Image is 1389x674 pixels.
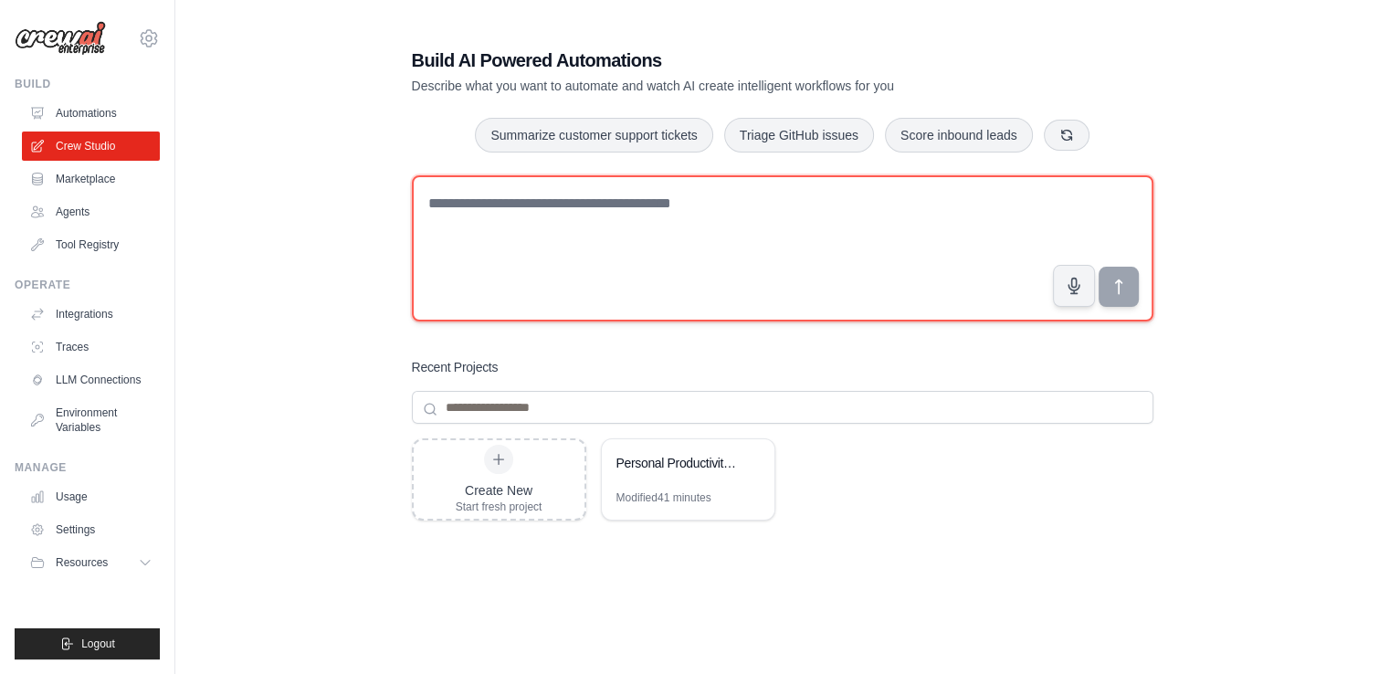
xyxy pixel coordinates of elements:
[56,555,108,570] span: Resources
[456,481,542,500] div: Create New
[475,118,712,153] button: Summarize customer support tickets
[1053,265,1095,307] button: Click to speak your automation idea
[616,490,711,505] div: Modified 41 minutes
[885,118,1033,153] button: Score inbound leads
[616,454,742,472] div: Personal Productivity Manager
[15,460,160,475] div: Manage
[412,77,1026,95] p: Describe what you want to automate and watch AI create intelligent workflows for you
[22,132,160,161] a: Crew Studio
[724,118,874,153] button: Triage GitHub issues
[22,515,160,544] a: Settings
[22,548,160,577] button: Resources
[22,164,160,194] a: Marketplace
[15,21,106,56] img: Logo
[22,99,160,128] a: Automations
[22,197,160,226] a: Agents
[22,300,160,329] a: Integrations
[22,398,160,442] a: Environment Variables
[456,500,542,514] div: Start fresh project
[22,482,160,511] a: Usage
[22,365,160,395] a: LLM Connections
[22,230,160,259] a: Tool Registry
[15,278,160,292] div: Operate
[412,47,1026,73] h1: Build AI Powered Automations
[22,332,160,362] a: Traces
[412,358,499,376] h3: Recent Projects
[1044,120,1089,151] button: Get new suggestions
[81,637,115,651] span: Logout
[15,77,160,91] div: Build
[15,628,160,659] button: Logout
